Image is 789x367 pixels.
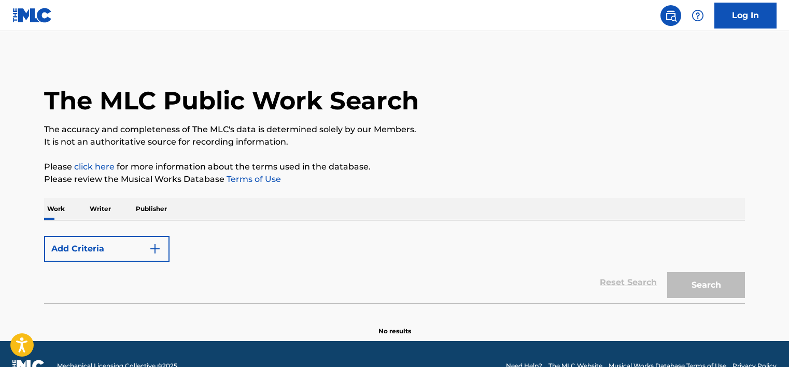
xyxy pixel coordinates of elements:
[44,85,419,116] h1: The MLC Public Work Search
[74,162,115,172] a: click here
[87,198,114,220] p: Writer
[44,161,745,173] p: Please for more information about the terms used in the database.
[692,9,704,22] img: help
[378,314,411,336] p: No results
[44,236,170,262] button: Add Criteria
[665,9,677,22] img: search
[44,123,745,136] p: The accuracy and completeness of The MLC's data is determined solely by our Members.
[687,5,708,26] div: Help
[44,173,745,186] p: Please review the Musical Works Database
[133,198,170,220] p: Publisher
[12,8,52,23] img: MLC Logo
[714,3,777,29] a: Log In
[149,243,161,255] img: 9d2ae6d4665cec9f34b9.svg
[44,136,745,148] p: It is not an authoritative source for recording information.
[44,231,745,303] form: Search Form
[44,198,68,220] p: Work
[224,174,281,184] a: Terms of Use
[660,5,681,26] a: Public Search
